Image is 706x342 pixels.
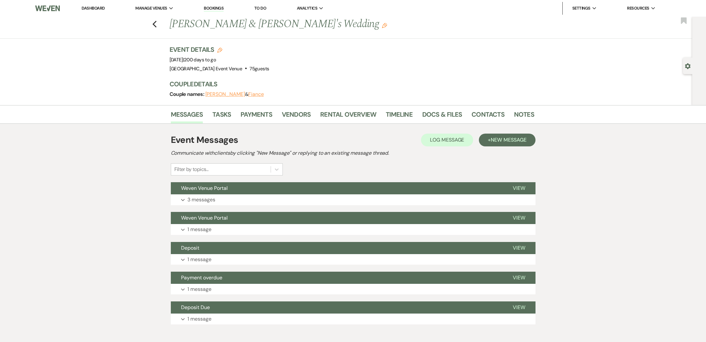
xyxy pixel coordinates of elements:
[171,109,203,123] a: Messages
[282,109,311,123] a: Vendors
[187,225,211,234] p: 1 message
[171,149,535,157] h2: Communicate with clients by clicking "New Message" or replying to an existing message thread.
[171,314,535,324] button: 1 message
[513,214,525,221] span: View
[205,92,245,97] button: [PERSON_NAME]
[513,245,525,251] span: View
[430,136,464,143] span: Log Message
[135,5,167,12] span: Manage Venues
[187,255,211,264] p: 1 message
[386,109,413,123] a: Timeline
[181,245,199,251] span: Deposit
[181,304,210,311] span: Deposit Due
[170,17,456,32] h1: [PERSON_NAME] & [PERSON_NAME]'s Wedding
[171,182,503,194] button: Weven Venue Portal
[422,109,462,123] a: Docs & Files
[181,274,222,281] span: Payment overdue
[513,274,525,281] span: View
[171,301,503,314] button: Deposit Due
[513,185,525,191] span: View
[503,212,535,224] button: View
[170,66,242,72] span: [GEOGRAPHIC_DATA] Event Venue
[184,57,216,63] span: 200 days to go
[503,242,535,254] button: View
[170,91,205,97] span: Couple names:
[479,134,535,146] button: +New Message
[572,5,591,12] span: Settings
[171,133,238,147] h1: Event Messages
[170,57,216,63] span: [DATE]
[183,57,216,63] span: |
[212,109,231,123] a: Tasks
[171,242,503,254] button: Deposit
[171,224,535,235] button: 1 message
[82,5,105,11] a: Dashboard
[382,22,387,28] button: Edit
[491,136,526,143] span: New Message
[503,301,535,314] button: View
[170,80,528,89] h3: Couple Details
[187,315,211,323] p: 1 message
[181,214,228,221] span: Weven Venue Portal
[174,166,209,173] div: Filter by topics...
[204,5,224,12] a: Bookings
[171,194,535,205] button: 3 messages
[35,2,60,15] img: Weven Logo
[205,91,264,97] span: &
[472,109,504,123] a: Contacts
[685,63,691,69] button: Open lead details
[248,92,264,97] button: Fiance
[241,109,272,123] a: Payments
[513,304,525,311] span: View
[514,109,534,123] a: Notes
[250,66,269,72] span: 75 guests
[171,254,535,265] button: 1 message
[171,272,503,284] button: Payment overdue
[187,285,211,293] p: 1 message
[320,109,376,123] a: Rental Overview
[181,185,228,191] span: Weven Venue Portal
[187,196,215,204] p: 3 messages
[254,5,266,11] a: To Do
[297,5,317,12] span: Analytics
[503,182,535,194] button: View
[421,134,473,146] button: Log Message
[171,284,535,295] button: 1 message
[170,45,269,54] h3: Event Details
[171,212,503,224] button: Weven Venue Portal
[627,5,649,12] span: Resources
[503,272,535,284] button: View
